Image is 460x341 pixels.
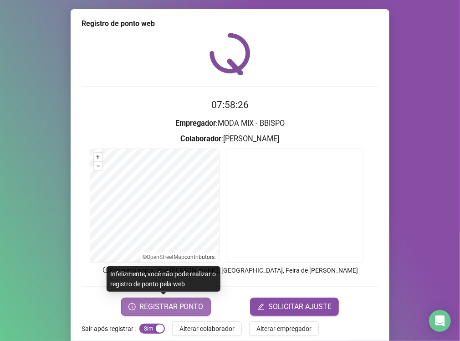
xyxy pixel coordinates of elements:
h3: : [PERSON_NAME] [82,133,378,145]
span: info-circle [102,266,110,274]
span: Alterar empregador [256,324,312,334]
p: Endereço aprox. : Rua [PERSON_NAME], [GEOGRAPHIC_DATA], Feira de [PERSON_NAME] [82,265,378,275]
span: edit [257,303,265,310]
time: 07:58:26 [211,99,249,110]
div: Infelizmente, você não pode realizar o registro de ponto pela web [107,266,220,292]
span: REGISTRAR PONTO [139,301,204,312]
li: © contributors. [143,254,216,260]
span: SOLICITAR AJUSTE [268,301,332,312]
button: Alterar colaborador [172,321,242,336]
span: Alterar colaborador [179,324,235,334]
div: Registro de ponto web [82,18,378,29]
button: REGISTRAR PONTO [121,298,211,316]
span: clock-circle [128,303,136,310]
a: OpenStreetMap [147,254,185,260]
img: QRPoint [210,33,250,75]
label: Sair após registrar [82,321,139,336]
button: – [94,162,102,170]
button: Alterar empregador [249,321,319,336]
strong: Colaborador [181,134,222,143]
h3: : MODA MIX - BBISPO [82,118,378,129]
strong: Empregador [175,119,216,128]
button: editSOLICITAR AJUSTE [250,298,339,316]
button: + [94,153,102,161]
div: Open Intercom Messenger [429,310,451,332]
